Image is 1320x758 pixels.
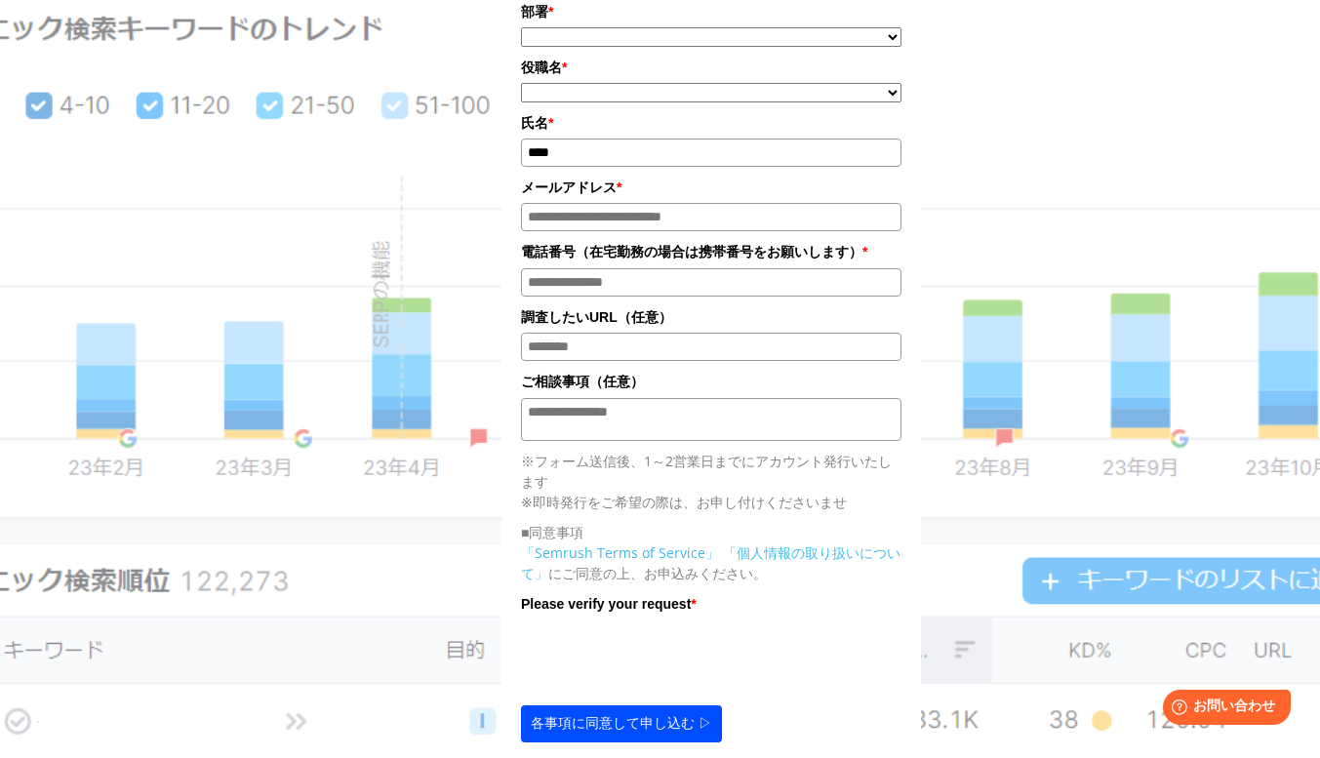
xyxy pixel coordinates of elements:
[521,593,901,615] label: Please verify your request
[521,177,901,198] label: メールアドレス
[521,522,901,542] p: ■同意事項
[521,241,901,262] label: 電話番号（在宅勤務の場合は携帯番号をお願いします）
[521,543,719,562] a: 「Semrush Terms of Service」
[521,543,900,582] a: 「個人情報の取り扱いについて」
[521,619,818,696] iframe: reCAPTCHA
[521,1,901,22] label: 部署
[1146,682,1299,737] iframe: Help widget launcher
[521,57,901,78] label: 役職名
[521,705,722,742] button: 各事項に同意して申し込む ▷
[521,306,901,328] label: 調査したいURL（任意）
[521,451,901,512] p: ※フォーム送信後、1～2営業日までにアカウント発行いたします ※即時発行をご希望の際は、お申し付けくださいませ
[521,112,901,134] label: 氏名
[521,542,901,583] p: にご同意の上、お申込みください。
[521,371,901,392] label: ご相談事項（任意）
